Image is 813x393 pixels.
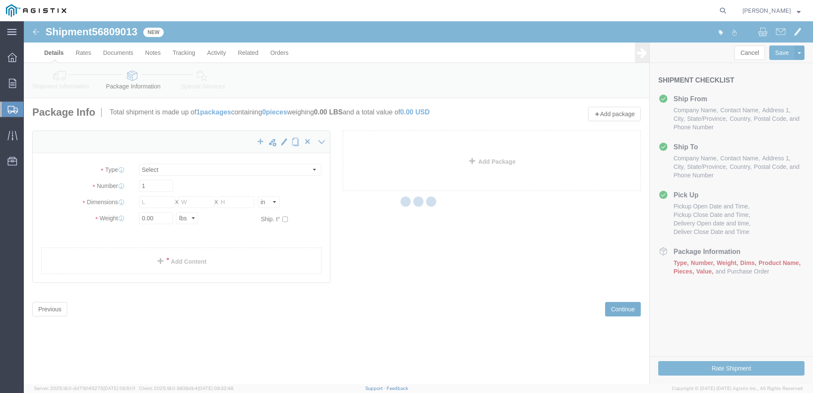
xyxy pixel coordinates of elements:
img: logo [6,4,66,17]
span: Client: 2025.18.0-9839db4 [139,386,233,391]
button: [PERSON_NAME] [742,6,801,16]
span: Copyright © [DATE]-[DATE] Agistix Inc., All Rights Reserved [672,385,803,392]
span: [DATE] 09:51:11 [103,386,135,391]
a: Support [365,386,387,391]
span: Server: 2025.18.0-dd719145275 [34,386,135,391]
a: Feedback [387,386,408,391]
span: Terrie Prewitt [742,6,791,15]
span: [DATE] 09:32:48 [198,386,233,391]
